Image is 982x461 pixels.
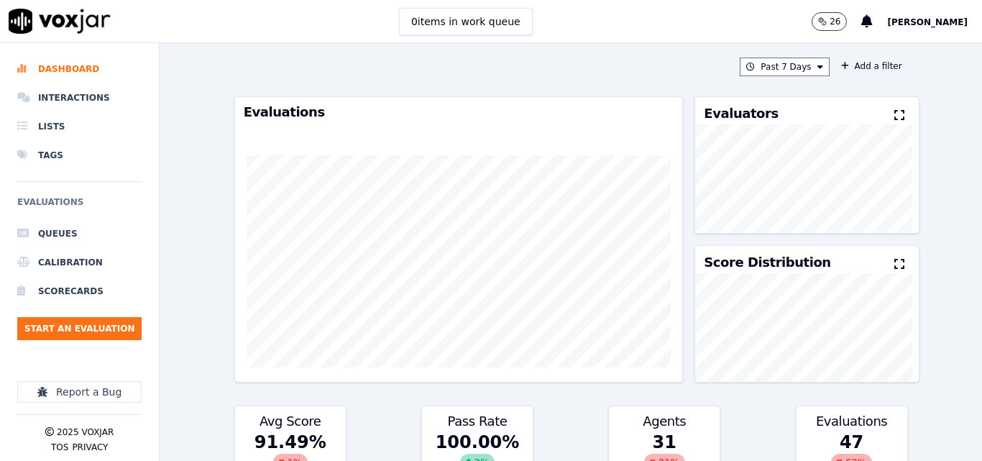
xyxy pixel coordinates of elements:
a: Queues [17,219,142,248]
button: Start an Evaluation [17,317,142,340]
h3: Evaluations [805,415,899,428]
h3: Evaluations [244,106,674,119]
a: Calibration [17,248,142,277]
span: [PERSON_NAME] [887,17,968,27]
button: Privacy [72,442,108,453]
a: Dashboard [17,55,142,83]
h3: Avg Score [244,415,337,428]
p: 26 [830,16,840,27]
h3: Pass Rate [431,415,524,428]
h3: Agents [618,415,711,428]
button: 26 [812,12,861,31]
h3: Score Distribution [704,256,830,269]
a: Lists [17,112,142,141]
button: 26 [812,12,847,31]
img: voxjar logo [9,9,111,34]
h3: Evaluators [704,107,778,120]
a: Interactions [17,83,142,112]
button: 0items in work queue [399,8,533,35]
p: 2025 Voxjar [57,426,114,438]
a: Tags [17,141,142,170]
button: Add a filter [835,58,908,75]
button: TOS [51,442,68,453]
button: Past 7 Days [740,58,829,76]
button: Report a Bug [17,381,142,403]
h6: Evaluations [17,193,142,219]
button: [PERSON_NAME] [887,13,982,30]
a: Scorecards [17,277,142,306]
